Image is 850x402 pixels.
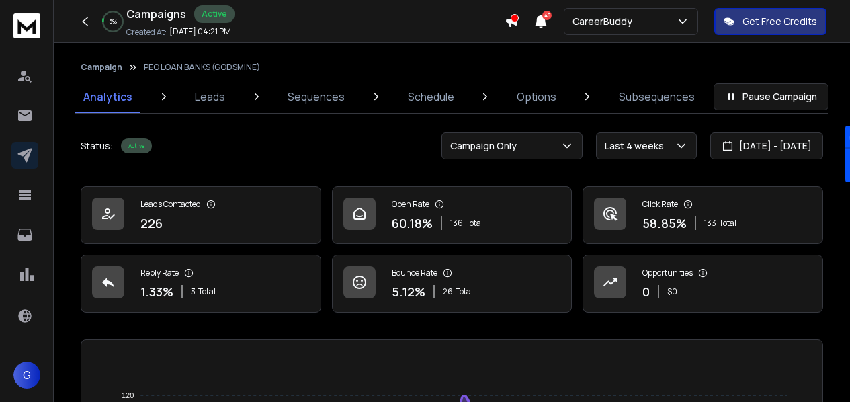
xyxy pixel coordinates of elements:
[140,214,163,233] p: 226
[126,6,186,22] h1: Campaigns
[13,362,40,389] button: G
[667,286,677,297] p: $ 0
[642,282,650,301] p: 0
[611,81,703,113] a: Subsequences
[169,26,231,37] p: [DATE] 04:21 PM
[195,89,225,105] p: Leads
[456,286,473,297] span: Total
[75,81,140,113] a: Analytics
[140,268,179,278] p: Reply Rate
[714,8,826,35] button: Get Free Credits
[109,17,117,26] p: 5 %
[450,139,522,153] p: Campaign Only
[466,218,483,229] span: Total
[710,132,823,159] button: [DATE] - [DATE]
[81,139,113,153] p: Status:
[126,27,167,38] p: Created At:
[121,138,152,153] div: Active
[642,199,678,210] p: Click Rate
[583,255,823,313] a: Opportunities0$0
[140,282,173,301] p: 1.33 %
[642,214,687,233] p: 58.85 %
[13,13,40,38] img: logo
[605,139,669,153] p: Last 4 weeks
[392,199,429,210] p: Open Rate
[81,255,321,313] a: Reply Rate1.33%3Total
[392,214,433,233] p: 60.18 %
[572,15,638,28] p: CareerBuddy
[81,186,321,244] a: Leads Contacted226
[392,282,425,301] p: 5.12 %
[719,218,736,229] span: Total
[187,81,233,113] a: Leads
[144,62,260,73] p: PEO LOAN BANKS (GODSMINE)
[198,286,216,297] span: Total
[288,89,345,105] p: Sequences
[583,186,823,244] a: Click Rate58.85%133Total
[280,81,353,113] a: Sequences
[83,89,132,105] p: Analytics
[517,89,556,105] p: Options
[140,199,201,210] p: Leads Contacted
[122,391,134,399] tspan: 120
[332,186,572,244] a: Open Rate60.18%136Total
[742,15,817,28] p: Get Free Credits
[704,218,716,229] span: 133
[194,5,235,23] div: Active
[443,286,453,297] span: 26
[450,218,463,229] span: 136
[642,268,693,278] p: Opportunities
[714,83,828,110] button: Pause Campaign
[400,81,462,113] a: Schedule
[332,255,572,313] a: Bounce Rate5.12%26Total
[408,89,454,105] p: Schedule
[392,268,437,278] p: Bounce Rate
[542,11,552,20] span: 46
[619,89,695,105] p: Subsequences
[191,286,196,297] span: 3
[81,62,122,73] button: Campaign
[509,81,564,113] a: Options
